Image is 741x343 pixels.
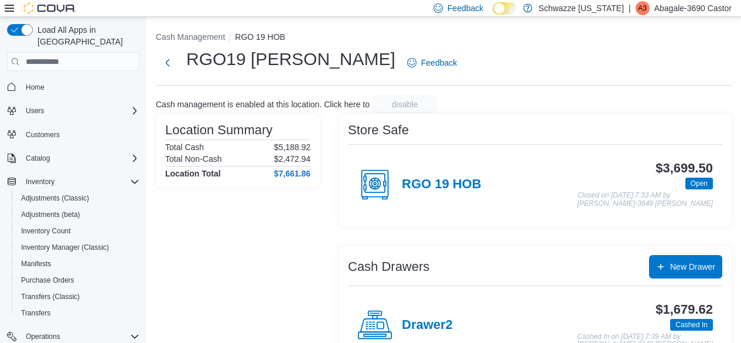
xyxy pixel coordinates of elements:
[21,175,59,189] button: Inventory
[21,276,74,285] span: Purchase Orders
[156,32,225,42] button: Cash Management
[655,303,713,317] h3: $1,679.62
[21,243,109,252] span: Inventory Manager (Classic)
[21,80,49,94] a: Home
[274,142,310,152] p: $5,188.92
[156,51,179,74] button: Next
[23,2,76,14] img: Cova
[372,95,438,114] button: disable
[16,273,79,287] a: Purchase Orders
[578,192,713,208] p: Closed on [DATE] 7:33 AM by [PERSON_NAME]-3649 [PERSON_NAME]
[12,256,144,272] button: Manifests
[16,306,139,320] span: Transfers
[448,2,483,14] span: Feedback
[156,31,732,45] nav: An example of EuiBreadcrumbs
[21,104,49,118] button: Users
[16,257,56,271] a: Manifests
[16,208,85,222] a: Adjustments (beta)
[691,178,708,189] span: Open
[26,130,60,140] span: Customers
[2,126,144,143] button: Customers
[12,239,144,256] button: Inventory Manager (Classic)
[26,177,54,186] span: Inventory
[638,1,647,15] span: A3
[12,223,144,239] button: Inventory Count
[12,305,144,321] button: Transfers
[629,1,631,15] p: |
[21,175,139,189] span: Inventory
[33,24,139,47] span: Load All Apps in [GEOGRAPHIC_DATA]
[16,224,76,238] a: Inventory Count
[26,83,45,92] span: Home
[493,2,517,15] input: Dark Mode
[21,259,51,269] span: Manifests
[165,123,272,137] h3: Location Summary
[21,151,139,165] span: Catalog
[165,169,221,178] h4: Location Total
[12,190,144,206] button: Adjustments (Classic)
[12,288,144,305] button: Transfers (Classic)
[16,306,55,320] a: Transfers
[16,290,84,304] a: Transfers (Classic)
[274,169,310,178] h4: $7,661.86
[165,154,222,164] h6: Total Non-Cash
[274,154,310,164] p: $2,472.94
[655,161,713,175] h3: $3,699.50
[2,78,144,95] button: Home
[402,318,453,333] h4: Drawer2
[165,142,204,152] h6: Total Cash
[21,193,89,203] span: Adjustments (Classic)
[16,191,139,205] span: Adjustments (Classic)
[402,51,462,74] a: Feedback
[21,226,71,236] span: Inventory Count
[392,99,418,110] span: disable
[26,154,50,163] span: Catalog
[16,273,139,287] span: Purchase Orders
[654,1,732,15] p: Abagale-3690 Castor
[235,32,285,42] button: RGO 19 HOB
[21,104,139,118] span: Users
[16,224,139,238] span: Inventory Count
[670,261,715,273] span: New Drawer
[26,106,44,116] span: Users
[675,320,708,330] span: Cashed In
[21,127,139,142] span: Customers
[16,257,139,271] span: Manifests
[156,100,370,109] p: Cash management is enabled at this location. Click here to
[348,123,409,137] h3: Store Safe
[21,308,50,318] span: Transfers
[26,332,60,341] span: Operations
[16,191,94,205] a: Adjustments (Classic)
[2,174,144,190] button: Inventory
[649,255,722,279] button: New Drawer
[538,1,624,15] p: Schwazze [US_STATE]
[2,150,144,167] button: Catalog
[16,208,139,222] span: Adjustments (beta)
[421,57,457,69] span: Feedback
[670,319,713,331] span: Cashed In
[12,272,144,288] button: Purchase Orders
[636,1,650,15] div: Abagale-3690 Castor
[21,79,139,94] span: Home
[348,260,429,274] h3: Cash Drawers
[21,292,80,301] span: Transfers (Classic)
[21,151,54,165] button: Catalog
[685,178,713,189] span: Open
[16,290,139,304] span: Transfers (Classic)
[12,206,144,223] button: Adjustments (beta)
[16,240,139,254] span: Inventory Manager (Classic)
[402,177,482,192] h4: RGO 19 HOB
[21,128,64,142] a: Customers
[21,210,80,219] span: Adjustments (beta)
[186,47,395,71] h1: RGO19 [PERSON_NAME]
[16,240,114,254] a: Inventory Manager (Classic)
[2,103,144,119] button: Users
